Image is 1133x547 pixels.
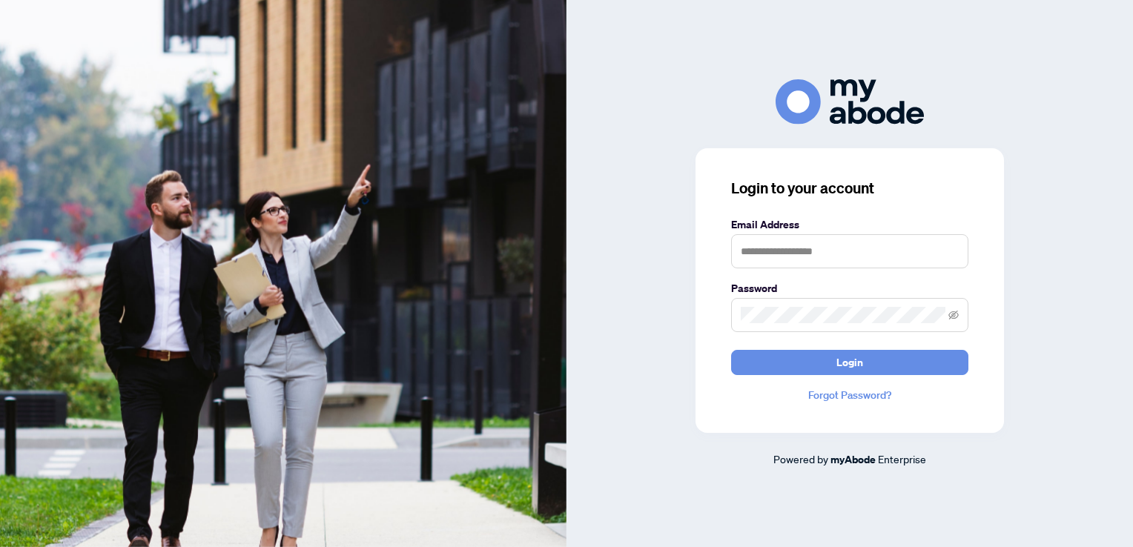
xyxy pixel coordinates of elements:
label: Email Address [731,216,968,233]
img: ma-logo [776,79,924,125]
span: Login [836,351,863,374]
a: myAbode [830,451,876,468]
span: eye-invisible [948,310,959,320]
a: Forgot Password? [731,387,968,403]
span: Enterprise [878,452,926,465]
span: Powered by [773,452,828,465]
h3: Login to your account [731,178,968,199]
button: Login [731,350,968,375]
label: Password [731,280,968,296]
